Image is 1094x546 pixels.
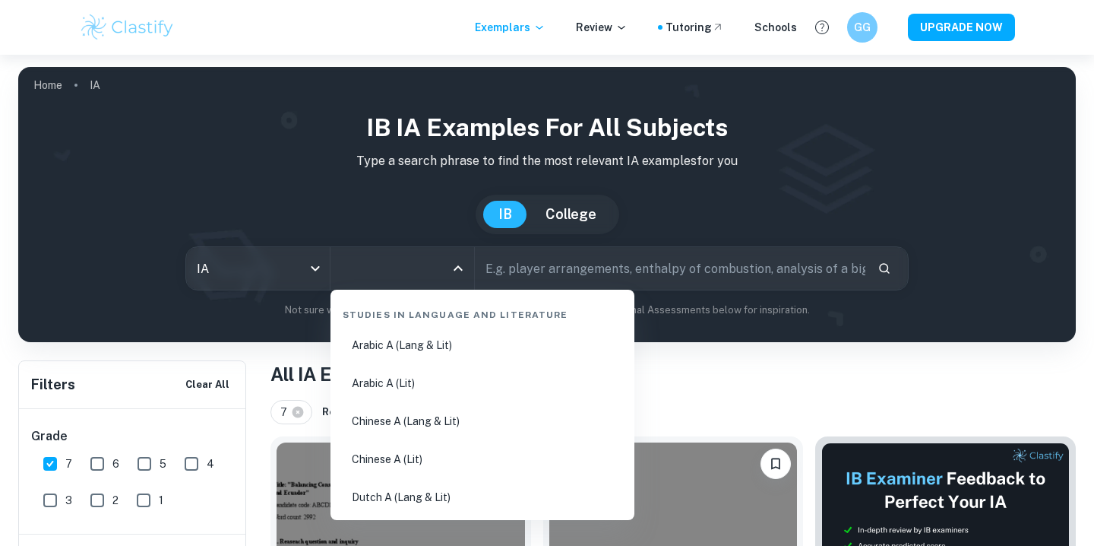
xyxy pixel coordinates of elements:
[854,19,871,36] h6: GG
[186,247,330,290] div: IA
[30,110,1064,146] h1: IB IA examples for all subjects
[207,456,214,472] span: 4
[65,492,72,509] span: 3
[337,296,628,328] div: Studies in Language and Literature
[159,492,163,509] span: 1
[337,404,628,439] li: Chinese A (Lang & Lit)
[30,303,1064,318] p: Not sure what to search for? You can always look through our example Internal Assessments below f...
[754,19,797,36] a: Schools
[30,152,1064,170] p: Type a search phrase to find the most relevant IA examples for you
[90,77,100,94] p: IA
[530,201,612,228] button: College
[270,400,312,424] div: 7
[908,14,1015,41] button: UPGRADE NOW
[337,480,628,515] li: Dutch A (Lang & Lit)
[337,366,628,401] li: Arabic A (Lit)
[270,360,1076,388] h1: All IA Examples
[112,456,119,472] span: 6
[337,442,628,477] li: Chinese A (Lit)
[318,401,372,424] button: Reset All
[760,449,791,479] button: Bookmark
[31,374,75,395] h6: Filters
[847,12,877,43] button: GG
[447,258,469,279] button: Close
[79,12,175,43] img: Clastify logo
[809,14,835,40] button: Help and Feedback
[33,75,62,96] a: Home
[18,67,1076,342] img: profile cover
[280,404,294,421] span: 7
[475,247,865,290] input: E.g. player arrangements, enthalpy of combustion, analysis of a big city...
[666,19,724,36] a: Tutoring
[182,373,233,396] button: Clear All
[160,456,166,472] span: 5
[112,492,119,509] span: 2
[483,201,527,228] button: IB
[475,19,545,36] p: Exemplars
[871,256,897,281] button: Search
[576,19,628,36] p: Review
[31,427,235,446] h6: Grade
[65,456,72,472] span: 7
[337,328,628,363] li: Arabic A (Lang & Lit)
